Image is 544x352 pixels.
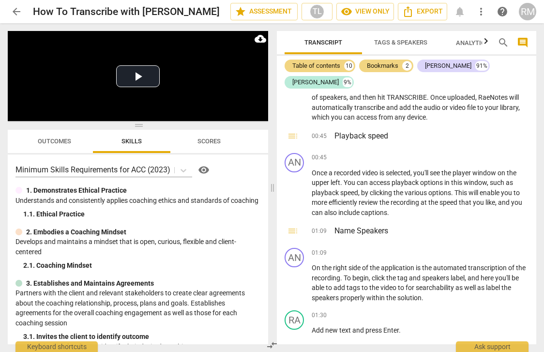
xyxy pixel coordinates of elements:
span: by [361,189,370,197]
p: Coach invites the client to identify their desired coaching outcome [23,342,260,352]
button: Search [496,35,511,50]
span: and [498,199,511,206]
span: compare_arrows [266,339,278,351]
span: will [468,189,480,197]
span: the [386,294,397,302]
span: To [344,274,352,282]
span: various [405,189,428,197]
span: as [477,284,486,291]
span: speakers [312,294,340,302]
span: label [451,274,465,282]
p: 2. Embodies a Coaching Mindset [26,227,126,237]
span: Skills [121,138,142,145]
span: left [331,179,340,186]
span: and [352,326,365,334]
span: and [409,274,422,282]
span: from [378,113,394,121]
span: the [412,104,423,111]
span: for [406,284,416,291]
span: such [490,179,506,186]
span: also [324,209,338,216]
span: visibility [198,164,210,176]
span: the [369,284,380,291]
span: Outcomes [38,138,71,145]
span: video [380,284,398,291]
div: [PERSON_NAME] [292,77,339,87]
span: visibility [341,6,352,17]
span: able [312,284,326,291]
h3: Playback speed [334,130,529,142]
span: , [475,93,478,101]
span: right [333,264,348,272]
span: as [506,179,513,186]
span: you [473,199,485,206]
span: the [386,274,397,282]
p: 3. Establishes and Maintains Agreements [26,278,154,289]
span: here [481,274,495,282]
span: application [381,264,416,272]
span: and [468,274,481,282]
span: new [325,326,339,334]
span: playback [392,179,420,186]
span: transcribe [354,104,386,111]
span: tag [397,274,409,282]
span: 00:45 [312,153,327,162]
h2: How To Transcribe with [PERSON_NAME] [33,6,220,18]
p: Understands and consistently applies coaching ethics and standards of coaching [15,196,260,206]
span: more_vert [475,6,487,17]
span: toc [287,130,299,142]
span: search [498,37,509,48]
span: a [329,169,334,177]
span: is [379,169,386,177]
div: 10 [344,61,354,71]
span: to [398,284,406,291]
span: the [393,189,405,197]
span: playback [312,189,340,197]
div: 2 [402,61,412,71]
span: 01:09 [312,249,327,257]
span: in [444,179,451,186]
span: the [370,264,381,272]
span: window [464,179,487,186]
span: properly [340,294,366,302]
span: RaeNotes [478,93,509,101]
span: as [455,284,464,291]
span: recording [312,274,340,282]
span: recording [391,199,421,206]
span: , [465,274,468,282]
span: library [500,104,518,111]
span: . [340,179,344,186]
span: your [485,104,500,111]
span: will [509,93,519,101]
span: Scores [197,138,221,145]
span: speed [439,199,459,206]
span: toc [287,225,299,237]
button: View only [336,3,394,20]
span: the [507,169,516,177]
span: be [512,274,519,282]
div: Change speaker [285,248,304,267]
span: options [428,189,451,197]
span: , [369,274,372,282]
span: the [441,169,453,177]
span: to [477,104,485,111]
span: click [372,274,386,282]
span: is [416,264,422,272]
span: well [464,284,477,291]
span: you [511,199,522,206]
span: On [312,264,322,272]
div: Ask support [456,341,529,352]
div: [PERSON_NAME] [425,61,471,71]
span: Add [312,326,325,334]
span: which [312,113,331,121]
span: Assessment [235,6,293,17]
span: you'll [413,169,430,177]
div: 1. 1. Ethical Practice [23,209,260,219]
button: Assessment [230,3,298,20]
span: add [399,104,412,111]
span: video [362,169,379,177]
span: Analytics [456,39,501,46]
span: Once [312,169,329,177]
span: . [422,294,423,302]
a: Help [192,162,212,178]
